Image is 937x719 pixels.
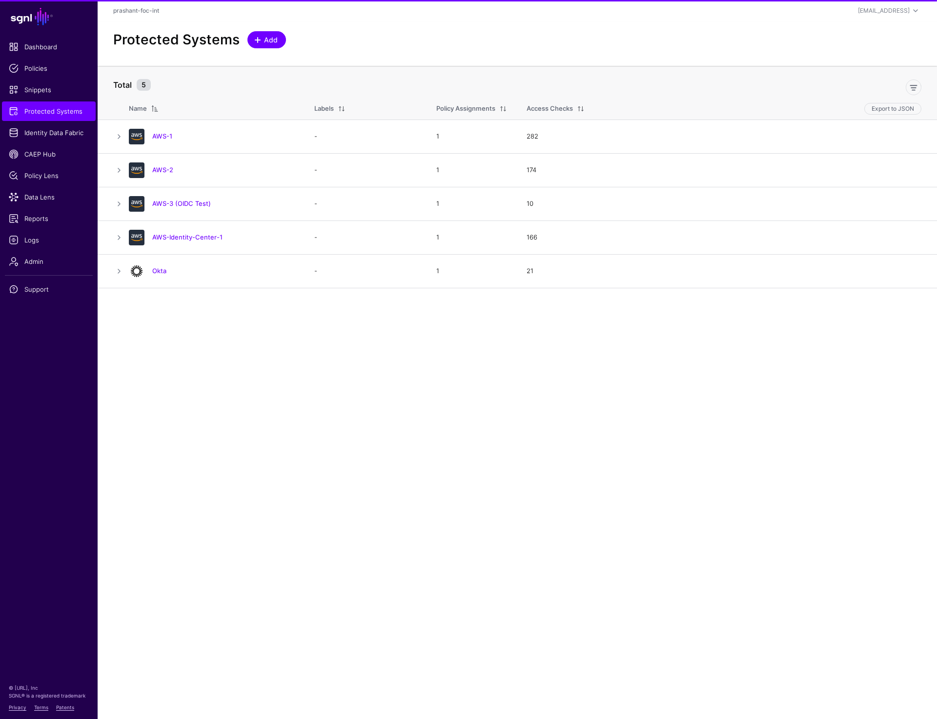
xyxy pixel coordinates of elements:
[34,704,48,710] a: Terms
[2,144,96,164] a: CAEP Hub
[2,209,96,228] a: Reports
[864,103,921,115] button: Export to JSON
[427,187,517,220] td: 1
[9,149,89,159] span: CAEP Hub
[9,684,89,692] p: © [URL], Inc
[305,187,427,220] td: -
[9,692,89,699] p: SGNL® is a registered trademark
[527,104,573,114] div: Access Checks
[527,199,921,209] div: 10
[2,80,96,100] a: Snippets
[2,101,96,121] a: Protected Systems
[129,230,144,245] img: svg+xml;base64,PHN2ZyB3aWR0aD0iNjQiIGhlaWdodD0iNjQiIHZpZXdCb3g9IjAgMCA2NCA2NCIgZmlsbD0ibm9uZSIgeG...
[152,200,211,207] a: AWS-3 (OIDC Test)
[527,266,921,276] div: 21
[9,85,89,95] span: Snippets
[9,128,89,138] span: Identity Data Fabric
[2,37,96,57] a: Dashboard
[9,42,89,52] span: Dashboard
[305,120,427,153] td: -
[9,214,89,223] span: Reports
[427,254,517,288] td: 1
[858,6,910,15] div: [EMAIL_ADDRESS]
[129,162,144,178] img: svg+xml;base64,PHN2ZyB3aWR0aD0iNjQiIGhlaWdodD0iNjQiIHZpZXdCb3g9IjAgMCA2NCA2NCIgZmlsbD0ibm9uZSIgeG...
[56,704,74,710] a: Patents
[2,252,96,271] a: Admin
[9,235,89,245] span: Logs
[113,32,240,48] h2: Protected Systems
[9,106,89,116] span: Protected Systems
[263,35,279,45] span: Add
[113,7,159,14] a: prashant-foc-int
[305,220,427,254] td: -
[129,104,147,114] div: Name
[9,171,89,180] span: Policy Lens
[305,254,427,288] td: -
[9,284,89,294] span: Support
[152,166,173,174] a: AWS-2
[9,257,89,266] span: Admin
[129,129,144,144] img: svg+xml;base64,PHN2ZyB3aWR0aD0iNjQiIGhlaWdodD0iNjQiIHZpZXdCb3g9IjAgMCA2NCA2NCIgZmlsbD0ibm9uZSIgeG...
[129,196,144,212] img: svg+xml;base64,PHN2ZyB3aWR0aD0iNjQiIGhlaWdodD0iNjQiIHZpZXdCb3g9IjAgMCA2NCA2NCIgZmlsbD0ibm9uZSIgeG...
[2,187,96,207] a: Data Lens
[2,123,96,142] a: Identity Data Fabric
[2,59,96,78] a: Policies
[527,165,921,175] div: 174
[2,166,96,185] a: Policy Lens
[527,132,921,141] div: 282
[152,132,172,140] a: AWS-1
[9,704,26,710] a: Privacy
[152,233,223,241] a: AWS-Identity-Center-1
[113,80,132,90] strong: Total
[9,192,89,202] span: Data Lens
[247,31,286,48] a: Add
[6,6,92,27] a: SGNL
[427,220,517,254] td: 1
[427,153,517,187] td: 1
[152,267,166,275] a: Okta
[137,79,151,91] small: 5
[527,233,921,242] div: 166
[436,104,495,114] div: Policy Assignments
[305,153,427,187] td: -
[314,104,334,114] div: Labels
[9,63,89,73] span: Policies
[129,263,144,279] img: svg+xml;base64,PHN2ZyB3aWR0aD0iNjQiIGhlaWdodD0iNjQiIHZpZXdCb3g9IjAgMCA2NCA2NCIgZmlsbD0ibm9uZSIgeG...
[2,230,96,250] a: Logs
[427,120,517,153] td: 1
